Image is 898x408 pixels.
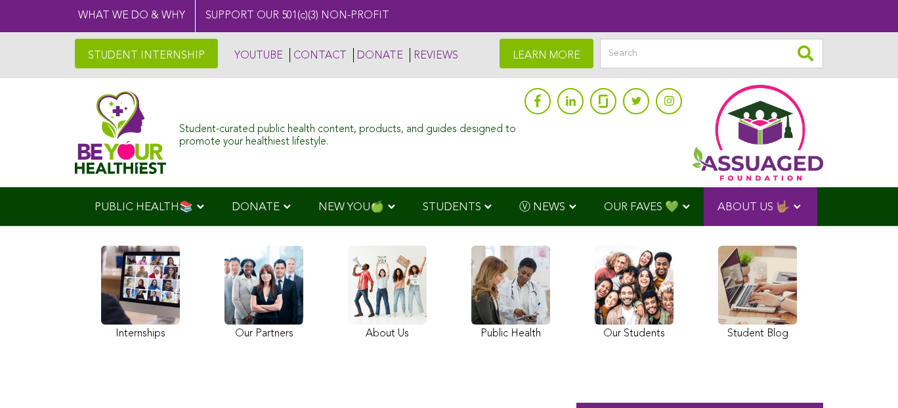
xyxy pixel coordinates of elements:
[75,91,166,174] img: Assuaged
[692,85,823,181] img: Assuaged App
[95,202,193,213] span: PUBLIC HEALTH📚
[179,117,518,148] div: Student-curated public health content, products, and guides designed to promote your healthiest l...
[75,187,823,226] div: Navigation Menu
[231,48,283,62] a: YOUTUBE
[410,48,458,62] a: REVIEWS
[599,95,608,108] img: glassdoor
[832,345,898,408] iframe: Chat Widget
[519,202,565,213] span: Ⓥ NEWS
[423,202,481,213] span: STUDENTS
[604,202,679,213] span: OUR FAVES 💚
[600,39,823,68] input: Search
[353,48,403,62] a: DONATE
[500,39,593,68] a: LEARN MORE
[232,202,280,213] span: DONATE
[75,39,218,68] a: STUDENT INTERNSHIP
[318,202,384,213] span: NEW YOU🍏
[717,202,790,213] span: ABOUT US 🤟🏽
[289,48,347,62] a: CONTACT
